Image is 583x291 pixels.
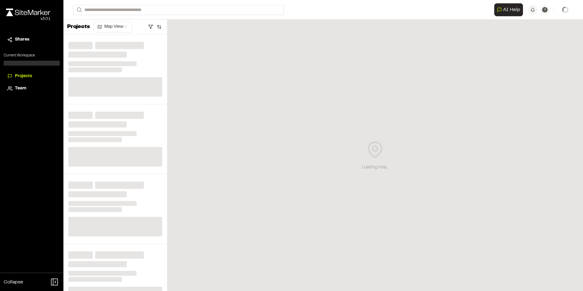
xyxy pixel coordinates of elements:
[494,3,525,16] div: Open AI Assistant
[362,164,388,171] div: Loading map...
[6,16,50,22] div: Oh geez...please don't...
[494,3,523,16] button: Open AI Assistant
[503,6,520,13] span: AI Help
[6,9,50,16] img: rebrand.png
[15,73,32,80] span: Projects
[7,36,56,43] a: Shares
[67,23,90,31] p: Projects
[4,278,23,286] span: Collapse
[73,5,84,15] button: Search
[15,36,29,43] span: Shares
[4,53,60,58] p: Current Workspace
[15,85,26,92] span: Team
[7,85,56,92] a: Team
[7,73,56,80] a: Projects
